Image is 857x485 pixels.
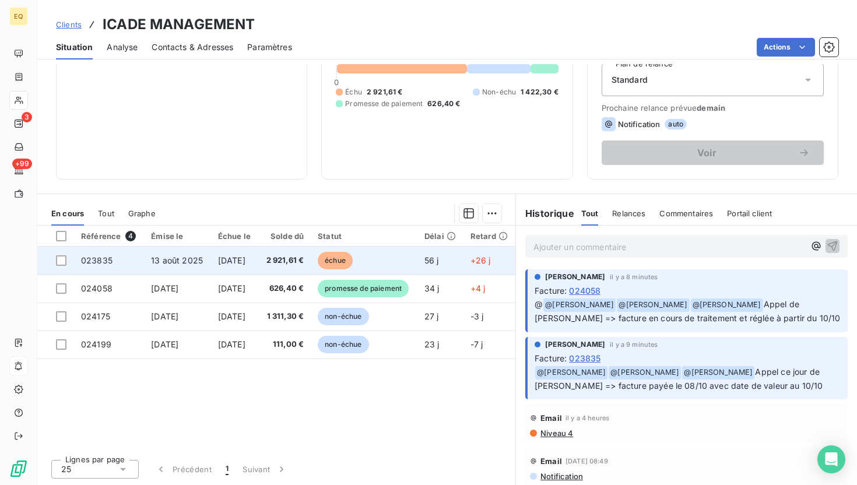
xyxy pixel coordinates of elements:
[540,413,562,423] span: Email
[219,457,236,482] button: 1
[482,87,516,97] span: Non-échu
[612,74,648,86] span: Standard
[334,78,339,87] span: 0
[535,284,567,297] span: Facture :
[569,284,600,297] span: 024058
[424,311,439,321] span: 27 j
[345,99,423,109] span: Promesse de paiement
[470,339,483,349] span: -7 j
[691,298,763,312] span: @ [PERSON_NAME]
[151,283,178,293] span: [DATE]
[470,255,491,265] span: +26 j
[540,456,562,466] span: Email
[218,339,245,349] span: [DATE]
[757,38,815,57] button: Actions
[218,255,245,265] span: [DATE]
[535,299,840,323] span: Appel de [PERSON_NAME] => facture en cours de traitement et réglée à partir du 10/10
[318,308,368,325] span: non-échue
[318,231,410,241] div: Statut
[22,112,32,122] span: 3
[56,41,93,53] span: Situation
[616,148,798,157] span: Voir
[543,298,616,312] span: @ [PERSON_NAME]
[318,252,353,269] span: échue
[103,14,255,35] h3: ICADE MANAGEMENT
[581,209,599,218] span: Tout
[125,231,136,241] span: 4
[610,341,658,348] span: il y a 9 minutes
[9,7,28,26] div: EQ
[81,339,111,349] span: 024199
[247,41,292,53] span: Paramètres
[817,445,845,473] div: Open Intercom Messenger
[618,120,661,129] span: Notification
[128,209,156,218] span: Graphe
[697,103,725,113] span: demain
[218,311,245,321] span: [DATE]
[566,458,608,465] span: [DATE] 08:49
[81,311,110,321] span: 024175
[367,87,403,97] span: 2 921,61 €
[56,20,82,29] span: Clients
[265,255,304,266] span: 2 921,61 €
[51,209,84,218] span: En cours
[516,206,574,220] h6: Historique
[610,273,658,280] span: il y a 8 minutes
[218,231,251,241] div: Échue le
[152,41,233,53] span: Contacts & Adresses
[151,255,203,265] span: 13 août 2025
[602,140,824,165] button: Voir
[470,311,484,321] span: -3 j
[61,463,71,475] span: 25
[81,231,137,241] div: Référence
[569,352,600,364] span: 023835
[81,255,113,265] span: 023835
[9,459,28,478] img: Logo LeanPay
[56,19,82,30] a: Clients
[545,339,605,350] span: [PERSON_NAME]
[535,352,567,364] span: Facture :
[318,280,409,297] span: promesse de paiement
[218,283,245,293] span: [DATE]
[424,255,439,265] span: 56 j
[545,272,605,282] span: [PERSON_NAME]
[424,283,440,293] span: 34 j
[665,119,687,129] span: auto
[98,209,114,218] span: Tout
[521,87,559,97] span: 1 422,30 €
[318,336,368,353] span: non-échue
[148,457,219,482] button: Précédent
[236,457,294,482] button: Suivant
[151,231,204,241] div: Émise le
[470,283,486,293] span: +4 j
[470,231,508,241] div: Retard
[612,209,645,218] span: Relances
[151,339,178,349] span: [DATE]
[81,283,113,293] span: 024058
[424,231,456,241] div: Délai
[265,339,304,350] span: 111,00 €
[226,463,229,475] span: 1
[265,311,304,322] span: 1 311,30 €
[682,366,754,379] span: @ [PERSON_NAME]
[609,366,681,379] span: @ [PERSON_NAME]
[424,339,440,349] span: 23 j
[345,87,362,97] span: Échu
[12,159,32,169] span: +99
[566,414,609,421] span: il y a 4 heures
[535,367,823,391] span: Appel ce jour de [PERSON_NAME] => facture payée le 08/10 avec date de valeur au 10/10
[617,298,689,312] span: @ [PERSON_NAME]
[107,41,138,53] span: Analyse
[427,99,460,109] span: 626,40 €
[151,311,178,321] span: [DATE]
[659,209,713,218] span: Commentaires
[265,231,304,241] div: Solde dû
[535,299,543,309] span: @
[539,472,583,481] span: Notification
[535,366,607,379] span: @ [PERSON_NAME]
[727,209,772,218] span: Portail client
[539,428,573,438] span: Niveau 4
[265,283,304,294] span: 626,40 €
[602,103,824,113] span: Prochaine relance prévue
